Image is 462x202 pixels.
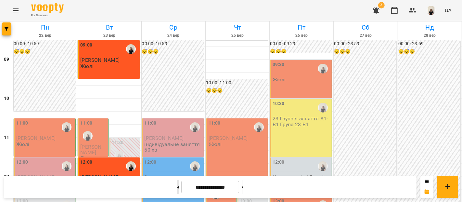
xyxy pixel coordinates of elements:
button: UA [442,4,454,16]
h6: 10 [4,95,9,102]
h6: 26 вер [271,33,332,39]
p: Жюлі [80,63,94,69]
h6: 22 вер [14,33,76,39]
p: Жюлі [209,141,222,147]
label: 12:00 [145,159,157,166]
h6: Чт [207,22,268,33]
label: 12:00 [80,159,92,166]
img: Жюлі [318,103,328,113]
h6: 😴😴😴 [270,48,332,55]
h6: Пт [271,22,332,33]
img: Voopty Logo [31,3,64,13]
h6: Ср [143,22,204,33]
img: Жюлі [190,122,200,132]
h6: 25 вер [207,33,268,39]
img: Жюлі [114,151,124,160]
label: 09:30 [273,61,285,68]
span: [PERSON_NAME] [145,135,184,141]
span: [PERSON_NAME] [80,144,104,155]
span: For Business [31,13,64,18]
img: Жюлі [318,161,328,171]
p: 23 Групові заняття А1-В1 Група 23 B1 [273,116,330,127]
h6: 23 вер [78,33,140,39]
p: Жюлі [16,141,30,147]
label: 11:00 [145,120,157,127]
h6: 😴😴😴 [14,48,76,55]
h6: Вт [78,22,140,33]
img: Жюлі [126,44,136,54]
h6: 27 вер [335,33,396,39]
label: 11:00 [16,120,28,127]
h6: 😴😴😴 [142,48,204,55]
label: 12:00 [16,159,28,166]
label: 11:00 [209,120,221,127]
h6: 😴😴😴 [398,48,460,55]
h6: 😴😴😴 [334,48,396,55]
h6: 28 вер [399,33,461,39]
label: 11:30 [112,139,124,146]
img: Жюлі [254,122,264,132]
label: 10:30 [273,100,285,107]
h6: 😴😴😴 [206,87,268,94]
span: UA [445,7,452,14]
h6: Пн [14,22,76,33]
label: 12:00 [273,159,285,166]
span: [PERSON_NAME] [80,57,120,63]
span: [PERSON_NAME] [209,135,248,141]
button: Menu [8,3,23,18]
span: [PERSON_NAME] [16,135,56,141]
h6: 00:00 - 10:59 [14,40,76,47]
label: 09:00 [80,42,92,49]
p: індивідуальне заняття 50 хв [145,141,202,153]
img: Жюлі [62,122,71,132]
img: Жюлі [318,64,328,74]
h6: 00:00 - 10:59 [142,40,204,47]
h6: 09 [4,56,9,63]
img: Жюлі [190,161,200,171]
h6: 24 вер [143,33,204,39]
h6: 00:00 - 23:59 [334,40,396,47]
img: Жюлі [83,131,93,141]
h6: 10:00 - 11:00 [206,79,268,87]
h6: 11 [4,134,9,141]
h6: 00:00 - 09:29 [270,40,332,47]
img: Жюлі [62,161,71,171]
span: 3 [378,2,385,8]
img: a3bfcddf6556b8c8331b99a2d66cc7fb.png [427,6,436,15]
h6: Нд [399,22,461,33]
h6: Сб [335,22,396,33]
img: Жюлі [126,161,136,171]
label: 11:00 [80,120,92,127]
h6: 00:00 - 23:59 [398,40,460,47]
p: Лексичне заняття: Les émotion et les voyage [80,155,107,183]
p: Жюлі [273,77,286,82]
